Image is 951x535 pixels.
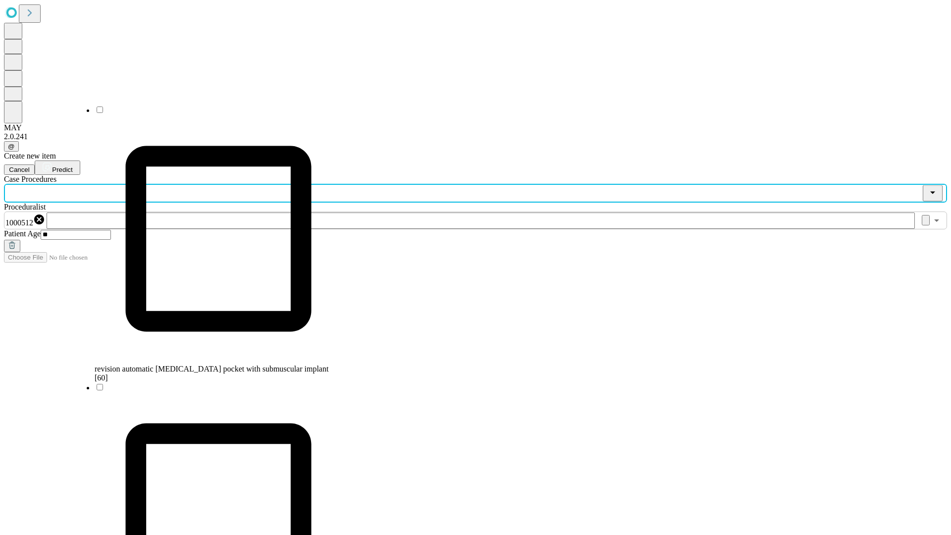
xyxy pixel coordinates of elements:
span: @ [8,143,15,150]
span: Proceduralist [4,203,46,211]
span: Predict [52,166,72,173]
div: MAY [4,123,947,132]
span: Cancel [9,166,30,173]
div: 1000512 [5,214,45,227]
span: revision automatic [MEDICAL_DATA] pocket with submuscular implant [60] [95,365,328,382]
div: 2.0.241 [4,132,947,141]
button: Predict [35,160,80,175]
span: Patient Age [4,229,41,238]
button: Cancel [4,164,35,175]
span: 1000512 [5,218,33,227]
span: Create new item [4,152,56,160]
button: @ [4,141,19,152]
button: Clear [922,215,930,225]
button: Close [923,185,943,202]
span: Scheduled Procedure [4,175,56,183]
button: Open [930,214,944,227]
